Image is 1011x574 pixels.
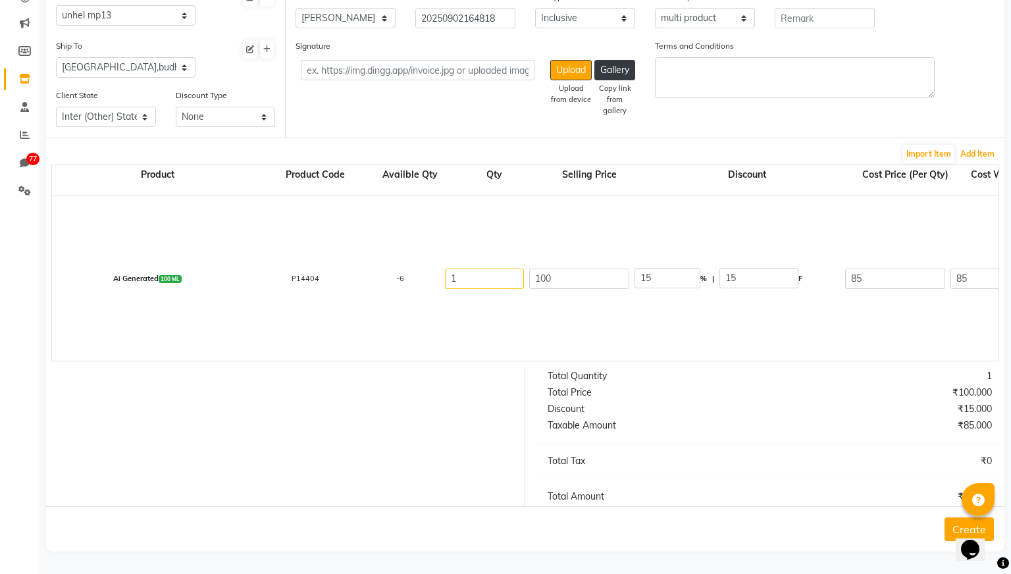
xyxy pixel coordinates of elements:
div: Total Tax [538,454,770,468]
label: Signature [296,40,330,52]
div: Total Amount [538,490,770,504]
span: Selling Price [559,166,619,183]
div: Product [52,168,263,196]
div: Ai Generated [42,265,253,292]
div: Total Price [538,386,770,400]
div: Total Quantity [538,369,770,383]
div: Availble Qty [368,168,452,196]
span: | [712,268,714,290]
label: Terms and Conditions [655,40,734,52]
button: Create [945,517,994,541]
button: Gallery [594,60,635,80]
input: ex. https://img.dingg.app/invoice.jpg or uploaded image name [301,60,534,80]
div: ₹100.000 [770,386,1002,400]
div: ₹85.000 [770,490,1002,504]
div: ₹0 [770,454,1002,468]
span: F [798,268,802,290]
label: Discount Type [176,90,227,101]
div: Taxable Amount [538,419,770,432]
button: Upload [550,60,592,80]
div: Product Code [263,168,368,196]
div: P14404 [253,265,358,292]
span: 100 ML [159,275,182,283]
label: Ship To [56,40,82,52]
span: 77 [26,153,39,166]
button: Import Item [903,145,954,163]
div: Qty [452,168,536,196]
label: Client State [56,90,98,101]
div: 1 [770,369,1002,383]
span: % [700,268,707,290]
input: Reference Number [415,8,515,28]
div: -6 [358,265,442,292]
button: Add Item [957,145,998,163]
div: Upload from device [550,83,592,105]
span: Cost Price (Per Qty) [860,166,951,183]
div: Copy link from gallery [594,83,635,116]
div: ₹85.000 [770,419,1002,432]
div: Discount [642,168,852,196]
input: Remark [775,8,875,28]
div: Discount [538,402,770,416]
iframe: chat widget [956,521,998,561]
div: ₹15.000 [770,402,1002,416]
